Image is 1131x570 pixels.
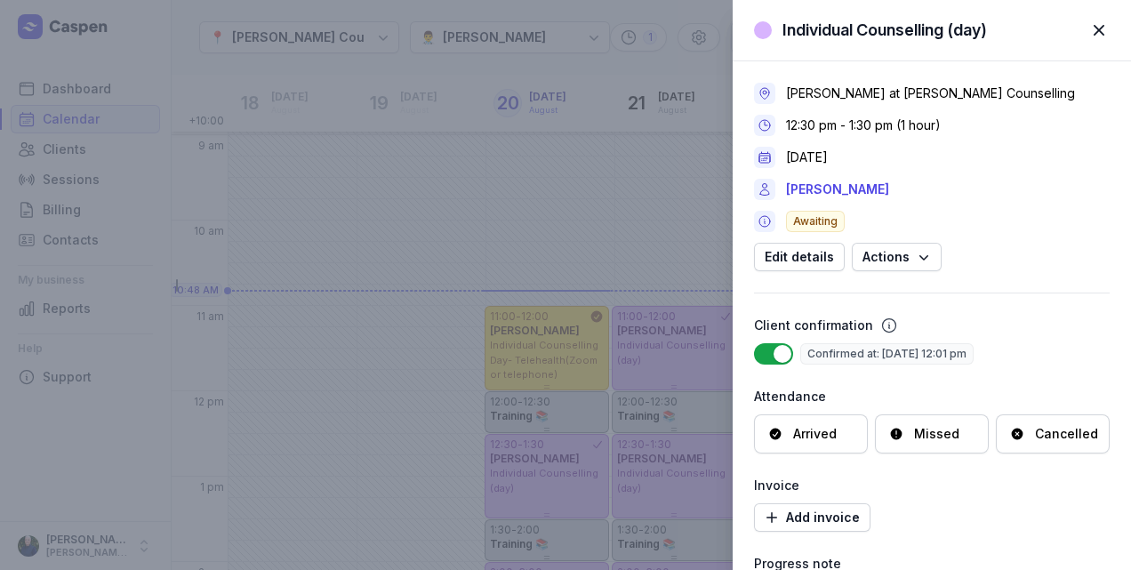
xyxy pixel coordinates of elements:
[800,343,974,365] span: Confirmed at: [DATE] 12:01 pm
[852,243,942,271] button: Actions
[754,243,845,271] button: Edit details
[786,149,828,166] div: [DATE]
[862,246,931,268] span: Actions
[1035,425,1098,443] div: Cancelled
[793,425,837,443] div: Arrived
[765,507,860,528] span: Add invoice
[914,425,959,443] div: Missed
[754,315,873,336] div: Client confirmation
[765,246,834,268] span: Edit details
[786,179,889,200] a: [PERSON_NAME]
[782,20,987,41] div: Individual Counselling (day)
[754,475,1110,496] div: Invoice
[786,116,941,134] div: 12:30 pm - 1:30 pm (1 hour)
[754,386,1110,407] div: Attendance
[786,84,1075,102] div: [PERSON_NAME] at [PERSON_NAME] Counselling
[786,211,845,232] span: Awaiting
